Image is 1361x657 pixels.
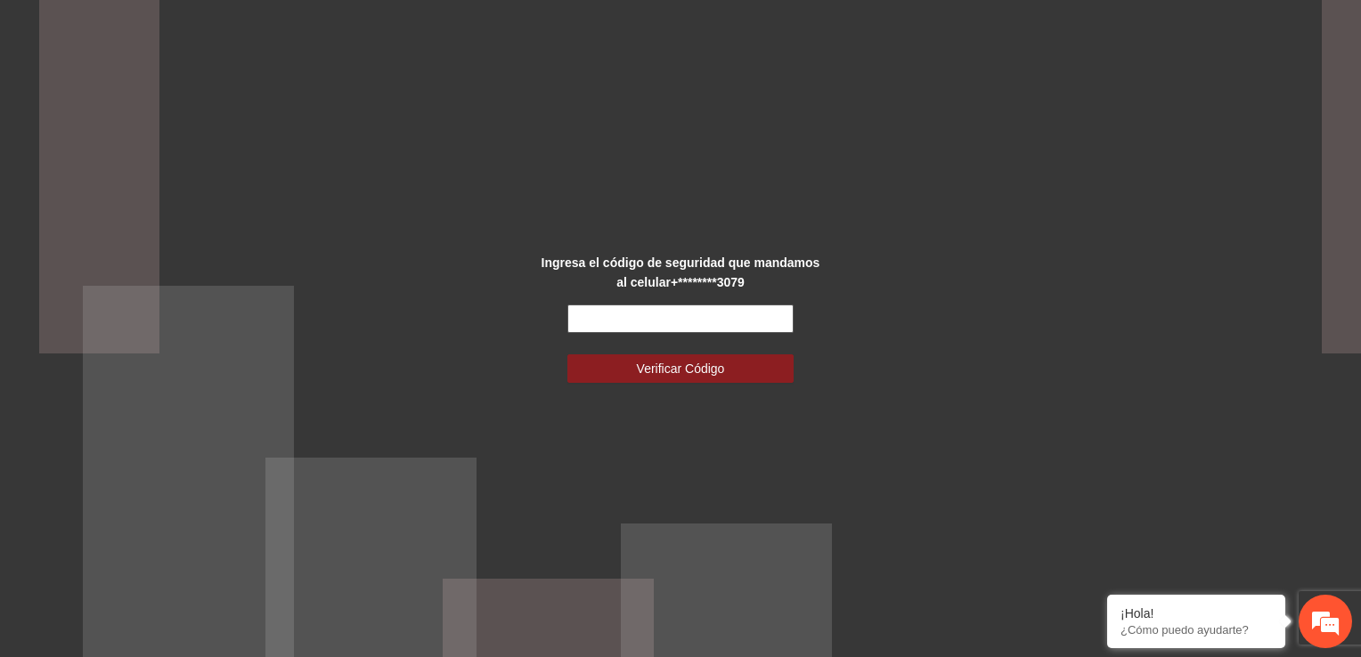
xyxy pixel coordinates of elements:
textarea: Escriba su mensaje y pulse “Intro” [9,454,339,516]
button: Verificar Código [567,354,795,383]
span: Verificar Código [637,359,725,378]
p: ¿Cómo puedo ayudarte? [1121,623,1272,637]
div: Chatee con nosotros ahora [93,91,299,114]
strong: Ingresa el código de seguridad que mandamos al celular +********3079 [542,255,820,289]
div: Minimizar ventana de chat en vivo [292,9,335,52]
div: ¡Hola! [1121,606,1272,620]
span: Estamos en línea. [103,222,246,401]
